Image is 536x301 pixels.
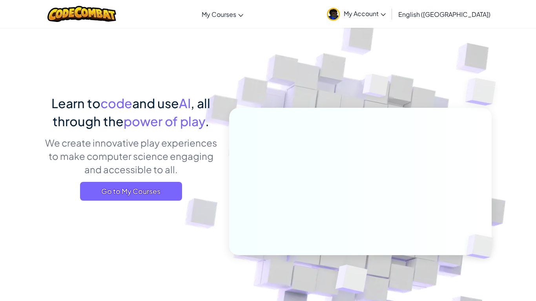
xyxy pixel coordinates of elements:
img: Overlap cubes [453,218,512,275]
a: My Account [323,2,390,26]
img: Overlap cubes [348,58,405,117]
p: We create innovative play experiences to make computer science engaging and accessible to all. [44,136,217,176]
span: My Courses [202,10,236,18]
span: code [100,95,132,111]
a: My Courses [198,4,247,25]
span: AI [179,95,191,111]
span: power of play [124,113,205,129]
span: My Account [344,9,386,18]
img: avatar [327,8,340,21]
img: Overlap cubes [450,59,518,125]
span: and use [132,95,179,111]
span: English ([GEOGRAPHIC_DATA]) [398,10,490,18]
img: CodeCombat logo [47,6,116,22]
span: . [205,113,209,129]
a: Go to My Courses [80,182,182,201]
a: English ([GEOGRAPHIC_DATA]) [394,4,494,25]
span: Learn to [51,95,100,111]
